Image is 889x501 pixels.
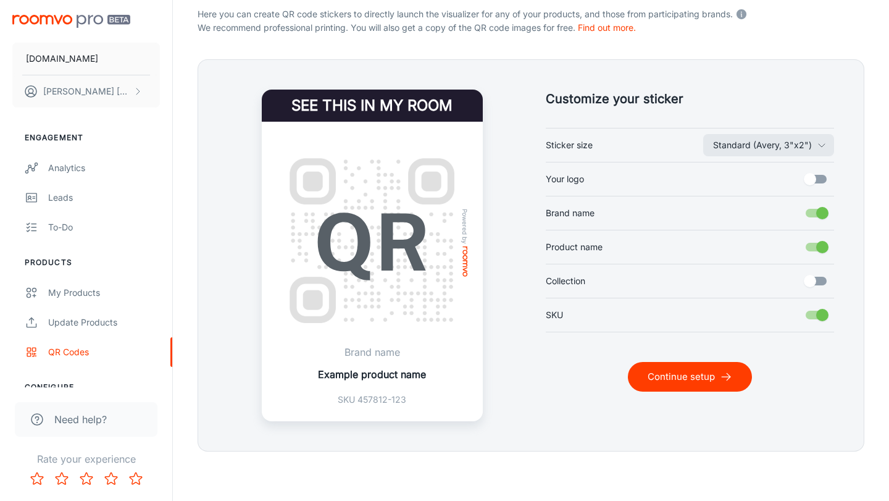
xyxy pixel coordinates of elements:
[48,161,160,175] div: Analytics
[48,286,160,300] div: My Products
[546,172,584,186] span: Your logo
[318,393,426,406] p: SKU 457812-123
[462,246,467,277] img: roomvo
[546,138,593,152] span: Sticker size
[459,209,471,244] span: Powered by
[546,206,595,220] span: Brand name
[198,5,864,21] p: Here you can create QR code stickers to directly launch the visualizer for any of your products, ...
[10,452,162,466] p: Rate your experience
[546,90,834,108] h5: Customize your sticker
[703,134,834,156] button: Sticker size
[48,221,160,234] div: To-do
[12,15,130,28] img: Roomvo PRO Beta
[48,316,160,329] div: Update Products
[12,43,160,75] button: [DOMAIN_NAME]
[546,308,563,322] span: SKU
[546,240,603,254] span: Product name
[12,75,160,107] button: [PERSON_NAME] [PERSON_NAME]
[277,145,468,337] img: QR Code Example
[43,85,130,98] p: [PERSON_NAME] [PERSON_NAME]
[49,466,74,491] button: Rate 2 star
[262,90,483,122] h4: See this in my room
[123,466,148,491] button: Rate 5 star
[54,412,107,427] span: Need help?
[578,22,636,33] a: Find out more.
[48,191,160,204] div: Leads
[74,466,99,491] button: Rate 3 star
[99,466,123,491] button: Rate 4 star
[318,345,426,360] p: Brand name
[628,362,752,392] button: Continue setup
[25,466,49,491] button: Rate 1 star
[48,345,160,359] div: QR Codes
[318,367,426,382] p: Example product name
[26,52,98,65] p: [DOMAIN_NAME]
[546,274,585,288] span: Collection
[198,21,864,35] p: We recommend professional printing. You will also get a copy of the QR code images for free.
